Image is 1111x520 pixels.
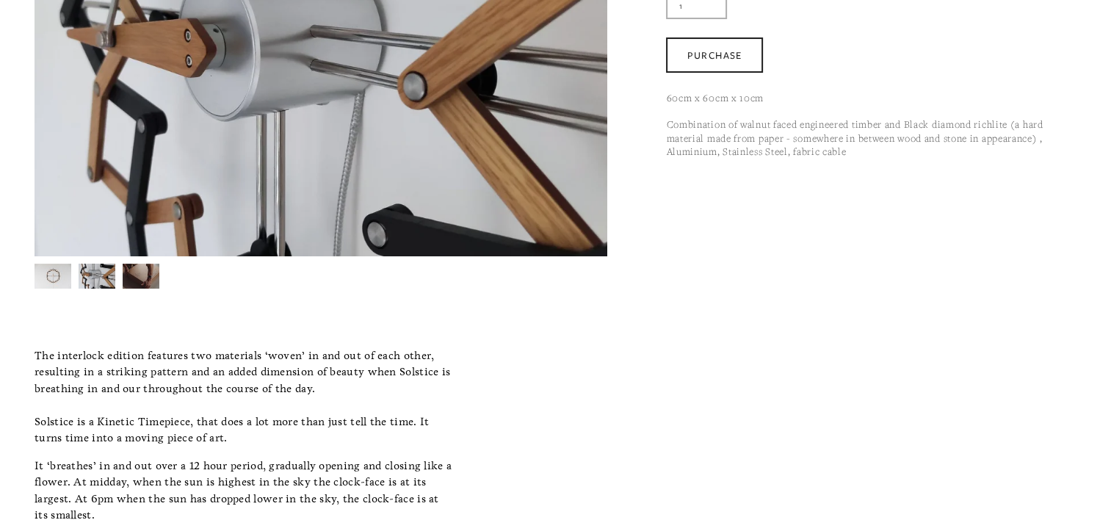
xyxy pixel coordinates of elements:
img: IMG_20241124_135002.jpg [79,251,115,300]
p: 60cm x 60cm x 10cm Combination of walnut faced engineered timber and Black diamond richlite (a ha... [666,91,1076,158]
p: The interlock edition features two materials ‘woven’ in and out of each other, resulting in a str... [35,347,454,447]
div: Purchase [666,37,762,73]
div: Purchase [687,48,742,62]
img: Animaro - 153.jpg [123,264,160,289]
img: Animaro - 7_cable straight_ed2.jpg [35,264,72,289]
